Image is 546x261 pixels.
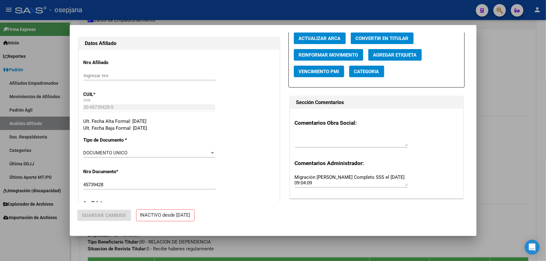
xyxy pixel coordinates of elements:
button: Guardar Cambios [77,210,131,221]
h1: Datos Afiliado [85,40,273,47]
p: CUIL [84,91,141,98]
button: Agregar Etiqueta [368,49,422,61]
p: INACTIVO desde [DATE] [136,209,195,222]
p: Nro Afiliado [84,59,141,66]
button: Categoria [349,66,384,77]
div: Open Intercom Messenger [525,240,540,255]
span: Vencimiento PMI [299,69,339,74]
span: Categoria [354,69,379,74]
span: DOCUMENTO UNICO [84,150,128,156]
button: Convertir en Titular [351,33,414,44]
h3: Comentarios Obra Social: [295,119,458,127]
span: Actualizar ARCA [299,36,341,41]
p: Tipo de Documento * [84,137,141,144]
button: Actualizar ARCA [294,33,346,44]
p: Nro Documento [84,168,141,175]
button: Vencimiento PMI [294,66,344,77]
span: Reinformar Movimiento [299,52,358,58]
span: Agregar Etiqueta [373,52,417,58]
h1: Sección Comentarios [296,99,457,106]
button: Reinformar Movimiento [294,49,363,61]
h3: Comentarios Administrador: [295,159,458,167]
span: Convertir en Titular [356,36,409,41]
p: Apellido [84,200,141,207]
div: Ult. Fecha Alta Formal: [DATE] [84,118,275,125]
div: Ult. Fecha Baja Formal: [DATE] [84,125,275,132]
span: Guardar Cambios [82,213,126,218]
